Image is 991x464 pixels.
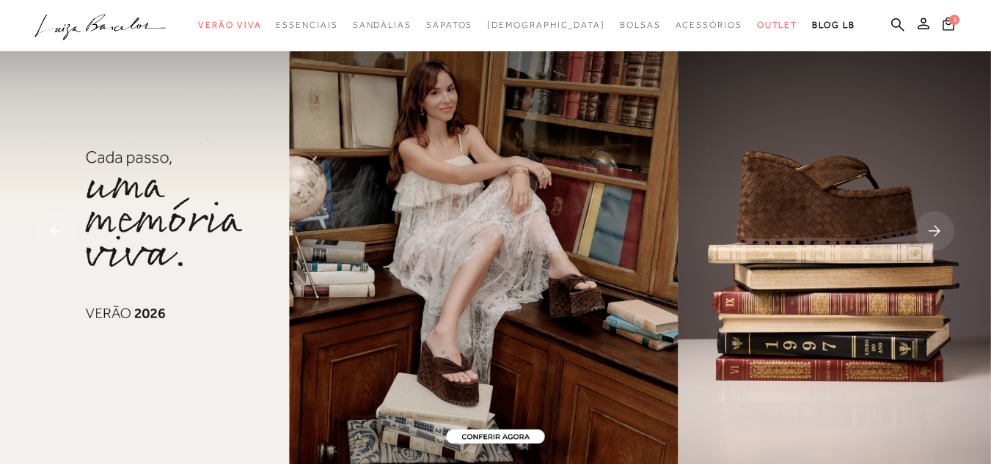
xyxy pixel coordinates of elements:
a: noSubCategoriesText [757,12,798,39]
span: Acessórios [676,20,742,30]
a: noSubCategoriesText [276,12,337,39]
span: Outlet [757,20,798,30]
span: Sapatos [426,20,472,30]
span: Verão Viva [198,20,261,30]
span: Essenciais [276,20,337,30]
span: Sandálias [353,20,412,30]
a: BLOG LB [812,12,855,39]
a: noSubCategoriesText [487,12,605,39]
a: noSubCategoriesText [426,12,472,39]
a: noSubCategoriesText [198,12,261,39]
a: noSubCategoriesText [676,12,742,39]
a: noSubCategoriesText [353,12,412,39]
span: Bolsas [620,20,661,30]
a: noSubCategoriesText [620,12,661,39]
button: 1 [938,16,959,36]
span: [DEMOGRAPHIC_DATA] [487,20,605,30]
span: 1 [949,15,959,25]
span: BLOG LB [812,20,855,30]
